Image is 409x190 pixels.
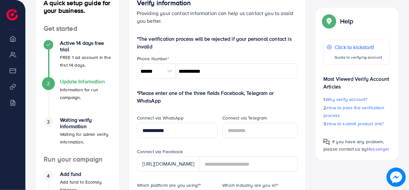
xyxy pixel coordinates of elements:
li: Waiting verify information [36,117,119,155]
h4: Get started [36,25,119,33]
label: Which platform are you using? [137,182,201,188]
h4: Active 14 days free trial [60,40,111,52]
label: Connect via Telegram [223,115,267,121]
span: How to submit product link? [327,120,384,127]
p: *The verification process will be rejected if your personal contact is invalid [137,35,298,50]
p: Help [340,17,354,25]
div: [URL][DOMAIN_NAME] [137,156,200,172]
p: Providing your contact information can help us contact you to assist you better. [137,9,298,25]
span: 2 [47,80,50,87]
p: Information for run campaign. [60,86,111,101]
h4: Update Information [60,78,111,85]
li: Active 14 days free trial [36,40,119,78]
label: Which industry are you in? [223,182,279,188]
img: logo [6,9,18,21]
span: Messenger [367,146,389,152]
p: 3. [323,120,390,128]
p: Click to kickstart! [335,43,382,51]
h4: Waiting verify information [60,117,111,129]
h4: Run your campaign [36,155,119,163]
span: Why verify account? [326,96,368,103]
span: 4 [47,172,50,180]
label: Connect via WhatsApp [137,115,183,121]
h4: Add fund [60,171,111,177]
label: Connect via Facebook [137,148,183,155]
p: Guide to verifying account [335,54,382,61]
img: Popup guide [323,15,335,27]
p: *Please enter one of the three fields Facebook, Telegram or WhatsApp [137,89,298,104]
span: If you have any problem, please contact us by [323,138,384,152]
span: 3 [47,118,50,126]
label: Phone Number [137,55,169,62]
p: Waiting for admin verify information. [60,130,111,146]
p: 2. [323,104,390,119]
p: 1. [323,95,390,103]
p: FREE 1 ad account in the first 14 days. [60,54,111,69]
span: How to pass the verification process [323,104,384,119]
li: Update Information [36,78,119,117]
p: Most Viewed Verify Account Articles [323,70,390,90]
img: image [387,168,406,187]
img: Popup guide [323,139,330,145]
